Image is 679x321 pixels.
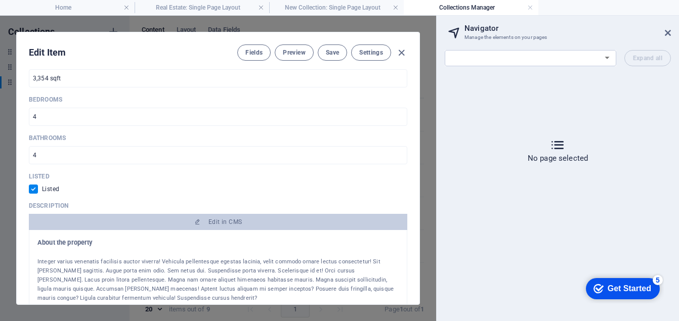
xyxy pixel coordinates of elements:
[326,49,339,57] span: Save
[208,218,242,226] span: Edit in CMS
[283,49,305,57] span: Preview
[29,214,407,230] button: Edit in CMS
[37,238,399,247] h3: About the property
[29,108,407,126] input: 0
[404,2,538,13] h4: Collections Manager
[528,153,588,163] p: No page selected
[37,257,399,303] div: Integer varius venenatis facilisis auctor viverra! Vehicula pellentesque egestas lacinia, velit c...
[29,96,407,104] p: Bedrooms
[351,44,391,61] button: Settings
[72,2,82,12] div: 5
[359,49,383,57] span: Settings
[269,2,404,13] h4: New Collection: Single Page Layout
[6,5,79,26] div: Get Started 5 items remaining, 0% complete
[318,44,347,61] button: Save
[29,172,407,180] p: Listed
[29,146,407,164] input: 0
[464,24,671,33] h2: Navigator
[27,11,71,20] div: Get Started
[245,49,263,57] span: Fields
[237,44,271,61] button: Fields
[464,33,651,42] h3: Manage the elements on your pages
[29,134,407,142] p: Bathrooms
[275,44,313,61] button: Preview
[135,2,269,13] h4: Real Estate: Single Page Layout
[29,202,407,210] p: Description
